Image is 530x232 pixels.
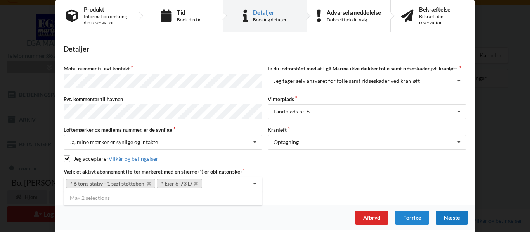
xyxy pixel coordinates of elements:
[419,14,464,26] div: Bekræft din reservation
[355,211,388,225] div: Afbryd
[268,96,466,103] label: Vinterplads
[64,126,262,133] label: Løftemærker og medlems nummer, er de synlige
[419,6,464,12] div: Bekræftelse
[177,17,202,23] div: Book din tid
[327,17,381,23] div: Dobbelttjek dit valg
[84,6,129,12] div: Produkt
[274,109,310,114] div: Landplads nr. 6
[64,65,262,72] label: Mobil nummer til evt kontakt
[274,78,420,84] div: Jeg tager selv ansvaret for folie samt ridseskader ved kranløft
[253,9,287,15] div: Detaljer
[157,179,203,188] a: * Ejer 6-73 D
[69,139,158,145] div: Ja, mine mærker er synlige og intakte
[66,179,155,188] a: * 6 tons stativ - 1 sæt støtteben
[327,9,381,15] div: Advarselsmeddelelse
[64,155,158,162] label: Jeg accepterer
[268,65,466,72] label: Er du indforstået med at Egå Marina ikke dækker folie samt ridseskader jvf. kranløft.
[268,126,466,133] label: Kranløft
[109,155,158,162] a: Vilkår og betingelser
[64,168,262,175] label: Vælg et aktivt abonnement (felter markeret med en stjerne (*) er obligatoriske)
[64,45,466,53] div: Detaljer
[253,17,287,23] div: Booking detaljer
[436,211,468,225] div: Næste
[395,211,429,225] div: Forrige
[64,96,262,103] label: Evt. kommentar til havnen
[274,139,299,145] div: Optagning
[177,9,202,15] div: Tid
[84,14,129,26] div: Information omkring din reservation
[64,191,262,205] div: Max 2 selections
